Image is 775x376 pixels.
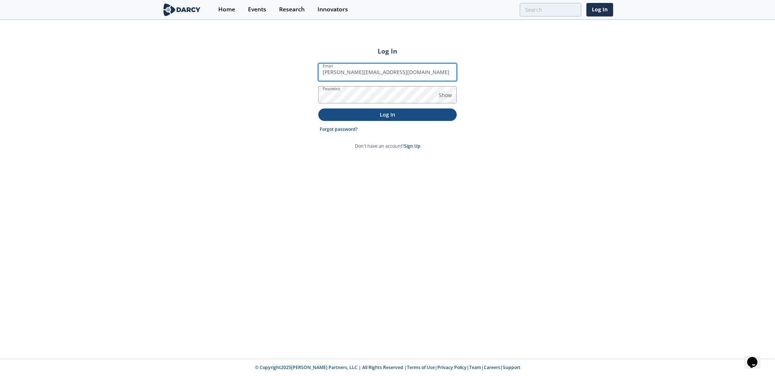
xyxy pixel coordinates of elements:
[744,347,768,369] iframe: chat widget
[469,364,481,371] a: Team
[586,3,613,16] a: Log In
[320,126,358,133] a: Forgot password?
[439,91,452,99] span: Show
[484,364,500,371] a: Careers
[437,364,467,371] a: Privacy Policy
[404,143,420,149] a: Sign Up
[318,46,457,56] h2: Log In
[323,111,452,118] p: Log In
[279,7,305,12] div: Research
[218,7,235,12] div: Home
[318,7,348,12] div: Innovators
[520,3,581,16] input: Advanced Search
[318,108,457,121] button: Log In
[323,86,340,92] label: Password
[503,364,520,371] a: Support
[323,63,333,69] label: Email
[407,364,435,371] a: Terms of Use
[162,3,202,16] img: logo-wide.svg
[248,7,266,12] div: Events
[116,364,659,371] p: © Copyright 2025 [PERSON_NAME] Partners, LLC | All Rights Reserved | | | | |
[355,143,420,150] p: Don't have an account?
